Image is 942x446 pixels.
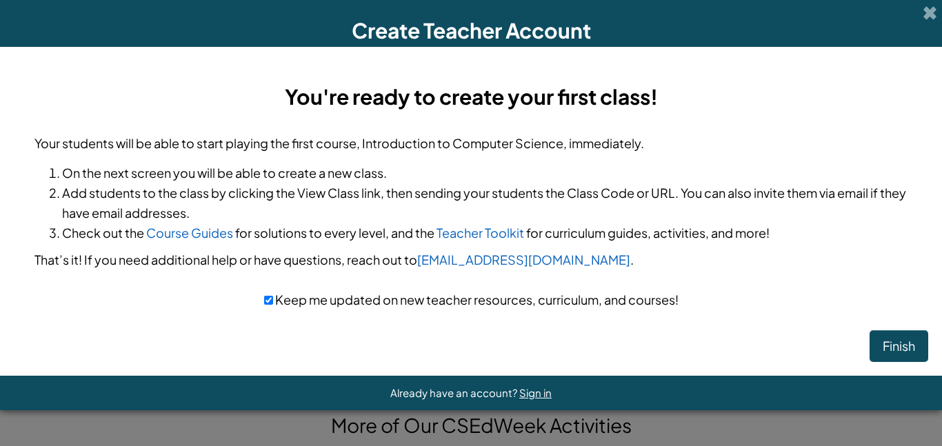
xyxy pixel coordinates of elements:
[62,225,144,241] span: Check out the
[519,386,552,399] a: Sign in
[526,225,770,241] span: for curriculum guides, activities, and more!
[146,225,233,241] a: Course Guides
[34,133,908,153] p: Your students will be able to start playing the first course, Introduction to Computer Science, i...
[417,252,630,267] a: [EMAIL_ADDRESS][DOMAIN_NAME]
[390,386,519,399] span: Already have an account?
[34,252,634,267] span: That’s it! If you need additional help or have questions, reach out to .
[437,225,524,241] a: Teacher Toolkit
[62,183,908,223] li: Add students to the class by clicking the View Class link, then sending your students the Class C...
[34,81,908,112] h3: You're ready to create your first class!
[273,292,679,307] span: Keep me updated on new teacher resources, curriculum, and courses!
[235,225,434,241] span: for solutions to every level, and the
[62,163,908,183] li: On the next screen you will be able to create a new class.
[870,330,928,362] button: Finish
[352,17,591,43] span: Create Teacher Account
